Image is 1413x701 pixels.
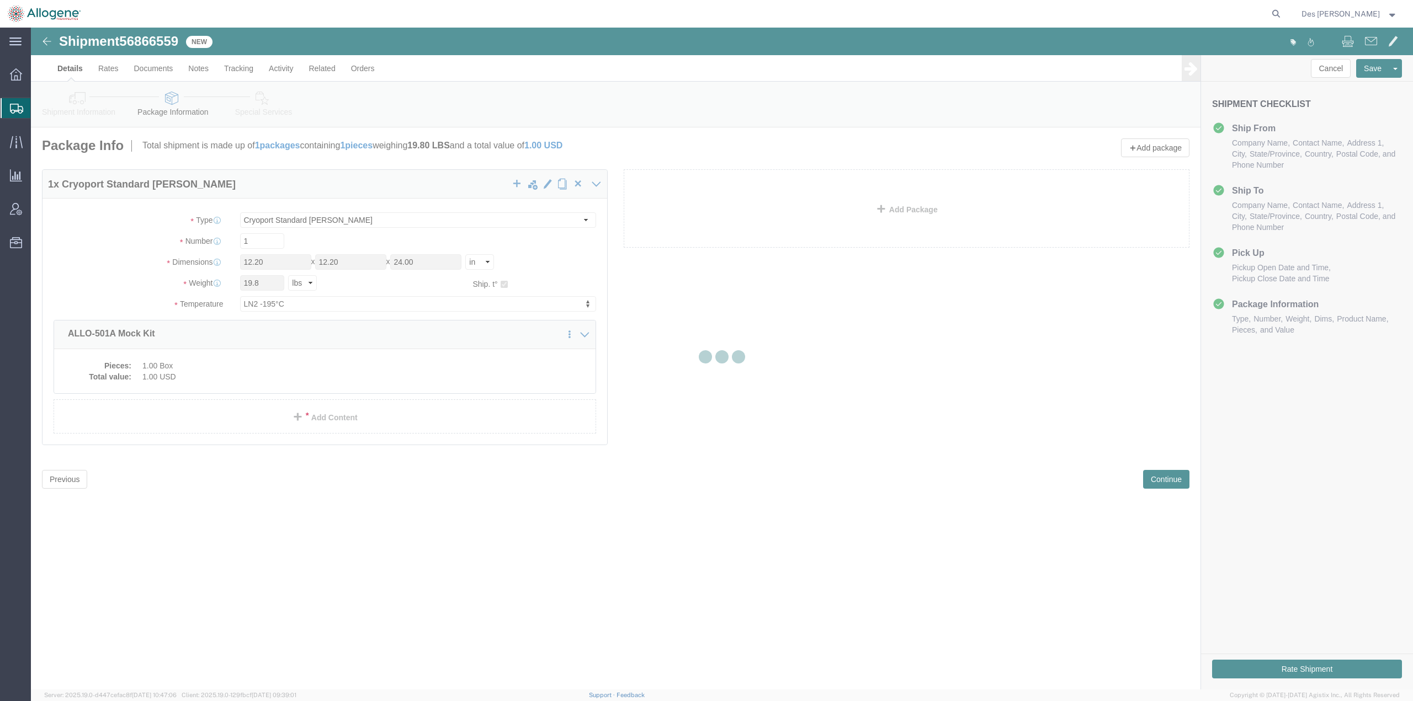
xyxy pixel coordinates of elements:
span: [DATE] 09:39:01 [252,692,296,698]
button: Des [PERSON_NAME] [1301,7,1398,20]
span: Copyright © [DATE]-[DATE] Agistix Inc., All Rights Reserved [1230,691,1400,700]
span: [DATE] 10:47:06 [132,692,177,698]
a: Feedback [617,692,645,698]
a: Support [589,692,617,698]
span: Des Charlery [1302,8,1380,20]
span: Client: 2025.19.0-129fbcf [182,692,296,698]
span: Server: 2025.19.0-d447cefac8f [44,692,177,698]
img: logo [8,6,81,22]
